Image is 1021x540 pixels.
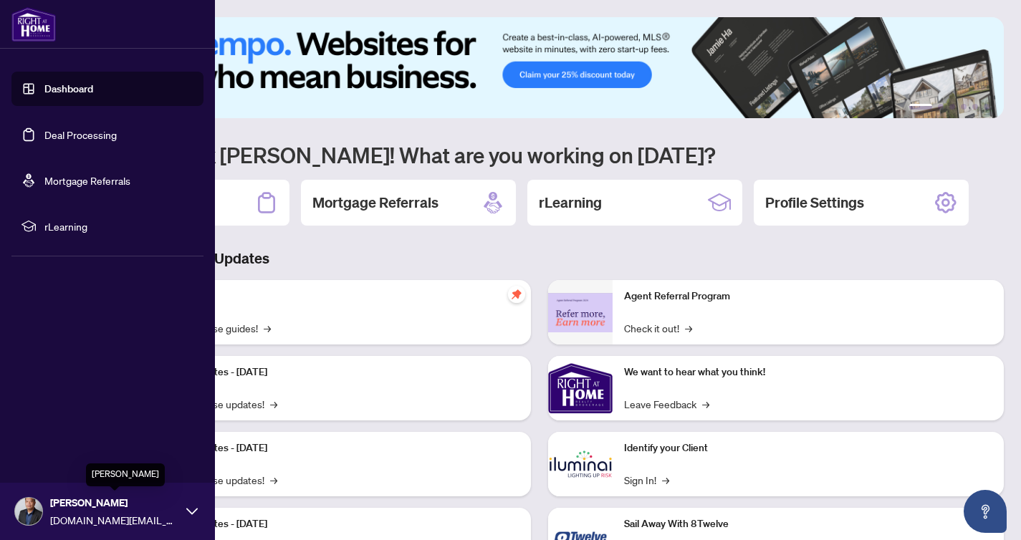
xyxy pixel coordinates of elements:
[702,396,709,412] span: →
[909,104,932,110] button: 1
[624,440,993,456] p: Identify your Client
[86,463,165,486] div: [PERSON_NAME]
[548,356,613,420] img: We want to hear what you think!
[624,320,692,336] a: Check it out!→
[264,320,271,336] span: →
[964,490,1007,533] button: Open asap
[685,320,692,336] span: →
[961,104,967,110] button: 4
[624,289,993,304] p: Agent Referral Program
[75,17,1004,118] img: Slide 0
[15,498,42,525] img: Profile Icon
[765,193,864,213] h2: Profile Settings
[75,249,1004,269] h3: Brokerage & Industry Updates
[548,293,613,332] img: Agent Referral Program
[150,440,519,456] p: Platform Updates - [DATE]
[50,512,179,528] span: [DOMAIN_NAME][EMAIL_ADDRESS][DOMAIN_NAME]
[624,396,709,412] a: Leave Feedback→
[972,104,978,110] button: 5
[949,104,955,110] button: 3
[44,82,93,95] a: Dashboard
[548,432,613,496] img: Identify your Client
[50,495,179,511] span: [PERSON_NAME]
[539,193,602,213] h2: rLearning
[150,289,519,304] p: Self-Help
[938,104,944,110] button: 2
[150,516,519,532] p: Platform Updates - [DATE]
[624,472,669,488] a: Sign In!→
[624,516,993,532] p: Sail Away With 8Twelve
[150,365,519,380] p: Platform Updates - [DATE]
[44,218,193,234] span: rLearning
[11,7,56,42] img: logo
[44,128,117,141] a: Deal Processing
[984,104,989,110] button: 6
[662,472,669,488] span: →
[508,286,525,303] span: pushpin
[270,472,277,488] span: →
[44,174,130,187] a: Mortgage Referrals
[312,193,438,213] h2: Mortgage Referrals
[270,396,277,412] span: →
[75,141,1004,168] h1: Welcome back [PERSON_NAME]! What are you working on [DATE]?
[624,365,993,380] p: We want to hear what you think!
